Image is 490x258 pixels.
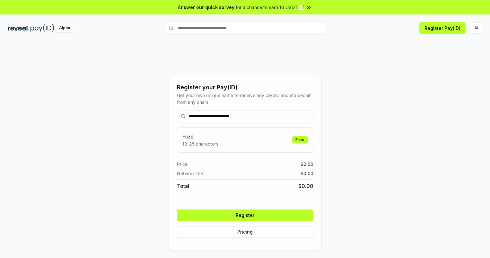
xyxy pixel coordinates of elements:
[236,4,304,11] span: for a chance to earn 10 USDT 📝
[177,226,313,238] button: Pricing
[419,22,466,34] button: Register Pay(ID)
[8,24,29,32] img: reveel_dark
[301,161,313,167] span: $ 0.00
[182,140,218,147] p: 13-25 characters
[177,182,189,190] span: Total
[177,92,313,105] div: Get your own unique name to receive any crypto and stablecoin, from any chain
[56,24,74,32] div: Alpha
[31,24,54,32] img: pay_id
[177,209,313,221] button: Register
[292,136,308,143] div: Free
[298,182,313,190] span: $ 0.00
[177,161,188,167] span: Price
[301,170,313,177] span: $ 0.00
[178,4,234,11] span: Answer our quick survey
[177,170,203,177] span: Network fee
[182,133,218,140] h3: Free
[177,83,313,92] div: Register your Pay(ID)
